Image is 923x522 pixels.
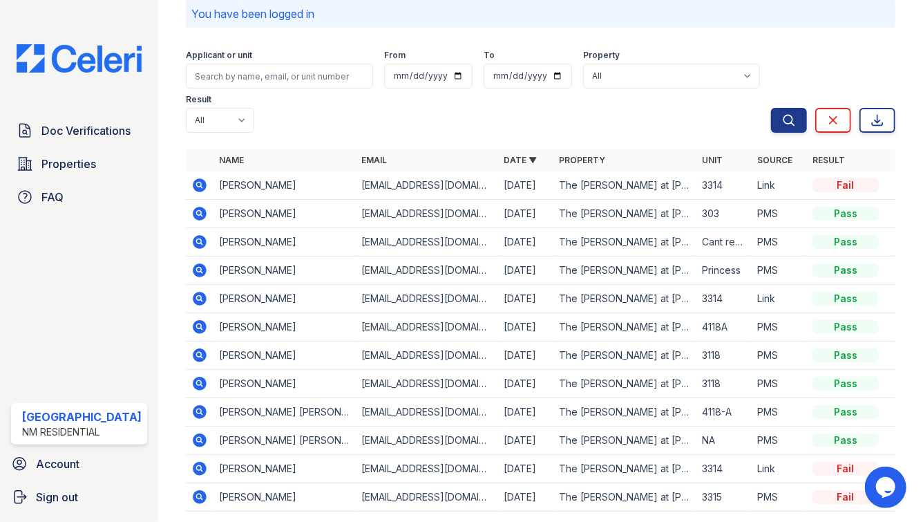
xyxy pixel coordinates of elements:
[696,228,752,257] td: Cant remember
[812,155,845,165] a: Result
[356,342,498,370] td: [EMAIL_ADDRESS][DOMAIN_NAME]
[504,155,537,165] a: Date ▼
[22,425,142,439] div: NM Residential
[356,427,498,455] td: [EMAIL_ADDRESS][DOMAIN_NAME]
[865,467,909,508] iframe: chat widget
[812,263,879,277] div: Pass
[499,200,554,228] td: [DATE]
[554,257,696,285] td: The [PERSON_NAME] at [PERSON_NAME][GEOGRAPHIC_DATA]
[36,489,78,505] span: Sign out
[554,171,696,200] td: The [PERSON_NAME] at [PERSON_NAME][GEOGRAPHIC_DATA]
[752,398,807,427] td: PMS
[356,313,498,342] td: [EMAIL_ADDRESS][DOMAIN_NAME]
[356,171,498,200] td: [EMAIL_ADDRESS][DOMAIN_NAME]
[812,434,879,447] div: Pass
[499,228,554,257] td: [DATE]
[356,483,498,512] td: [EMAIL_ADDRESS][DOMAIN_NAME]
[213,313,356,342] td: [PERSON_NAME]
[6,44,153,73] img: CE_Logo_Blue-a8612792a0a2168367f1c8372b55b34899dd931a85d93a1a3d3e32e68fde9ad4.png
[560,155,606,165] a: Property
[752,483,807,512] td: PMS
[499,455,554,483] td: [DATE]
[356,200,498,228] td: [EMAIL_ADDRESS][DOMAIN_NAME]
[499,171,554,200] td: [DATE]
[499,313,554,342] td: [DATE]
[213,257,356,285] td: [PERSON_NAME]
[757,155,792,165] a: Source
[752,171,807,200] td: Link
[356,285,498,313] td: [EMAIL_ADDRESS][DOMAIN_NAME]
[812,178,879,192] div: Fail
[499,398,554,427] td: [DATE]
[41,156,96,172] span: Properties
[213,285,356,313] td: [PERSON_NAME]
[696,313,752,342] td: 4118A
[696,455,752,483] td: 3314
[554,483,696,512] td: The [PERSON_NAME] at [PERSON_NAME][GEOGRAPHIC_DATA]
[41,122,131,139] span: Doc Verifications
[812,292,879,306] div: Pass
[191,6,890,22] p: You have been logged in
[696,257,752,285] td: Princess
[554,427,696,455] td: The [PERSON_NAME] at [PERSON_NAME][GEOGRAPHIC_DATA]
[702,155,723,165] a: Unit
[11,117,147,145] a: Doc Verifications
[752,200,807,228] td: PMS
[499,483,554,512] td: [DATE]
[554,313,696,342] td: The [PERSON_NAME] at [PERSON_NAME][GEOGRAPHIC_DATA]
[213,228,356,257] td: [PERSON_NAME]
[186,94,211,105] label: Result
[11,150,147,178] a: Properties
[499,257,554,285] td: [DATE]
[41,189,64,205] span: FAQ
[696,285,752,313] td: 3314
[752,285,807,313] td: Link
[696,342,752,370] td: 3118
[213,398,356,427] td: [PERSON_NAME] [PERSON_NAME]
[356,398,498,427] td: [EMAIL_ADDRESS][DOMAIN_NAME]
[484,50,495,61] label: To
[36,456,79,472] span: Account
[812,377,879,391] div: Pass
[6,483,153,511] a: Sign out
[384,50,406,61] label: From
[752,427,807,455] td: PMS
[356,228,498,257] td: [EMAIL_ADDRESS][DOMAIN_NAME]
[213,455,356,483] td: [PERSON_NAME]
[696,370,752,398] td: 3118
[752,257,807,285] td: PMS
[812,207,879,221] div: Pass
[219,155,244,165] a: Name
[752,455,807,483] td: Link
[752,313,807,342] td: PMS
[356,455,498,483] td: [EMAIL_ADDRESS][DOMAIN_NAME]
[213,342,356,370] td: [PERSON_NAME]
[499,285,554,313] td: [DATE]
[11,183,147,211] a: FAQ
[213,370,356,398] td: [PERSON_NAME]
[583,50,620,61] label: Property
[6,450,153,478] a: Account
[213,200,356,228] td: [PERSON_NAME]
[186,64,373,88] input: Search by name, email, or unit number
[812,405,879,419] div: Pass
[554,455,696,483] td: The [PERSON_NAME] at [PERSON_NAME][GEOGRAPHIC_DATA]
[696,398,752,427] td: 4118-A
[696,427,752,455] td: NA
[213,483,356,512] td: [PERSON_NAME]
[213,171,356,200] td: [PERSON_NAME]
[696,200,752,228] td: 303
[696,171,752,200] td: 3314
[186,50,252,61] label: Applicant or unit
[554,228,696,257] td: The [PERSON_NAME] at [PERSON_NAME][GEOGRAPHIC_DATA]
[499,342,554,370] td: [DATE]
[812,235,879,249] div: Pass
[752,342,807,370] td: PMS
[696,483,752,512] td: 3315
[752,370,807,398] td: PMS
[213,427,356,455] td: [PERSON_NAME] [PERSON_NAME]
[554,398,696,427] td: The [PERSON_NAME] at [PERSON_NAME][GEOGRAPHIC_DATA]
[554,285,696,313] td: The [PERSON_NAME] at [PERSON_NAME][GEOGRAPHIC_DATA]
[22,409,142,425] div: [GEOGRAPHIC_DATA]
